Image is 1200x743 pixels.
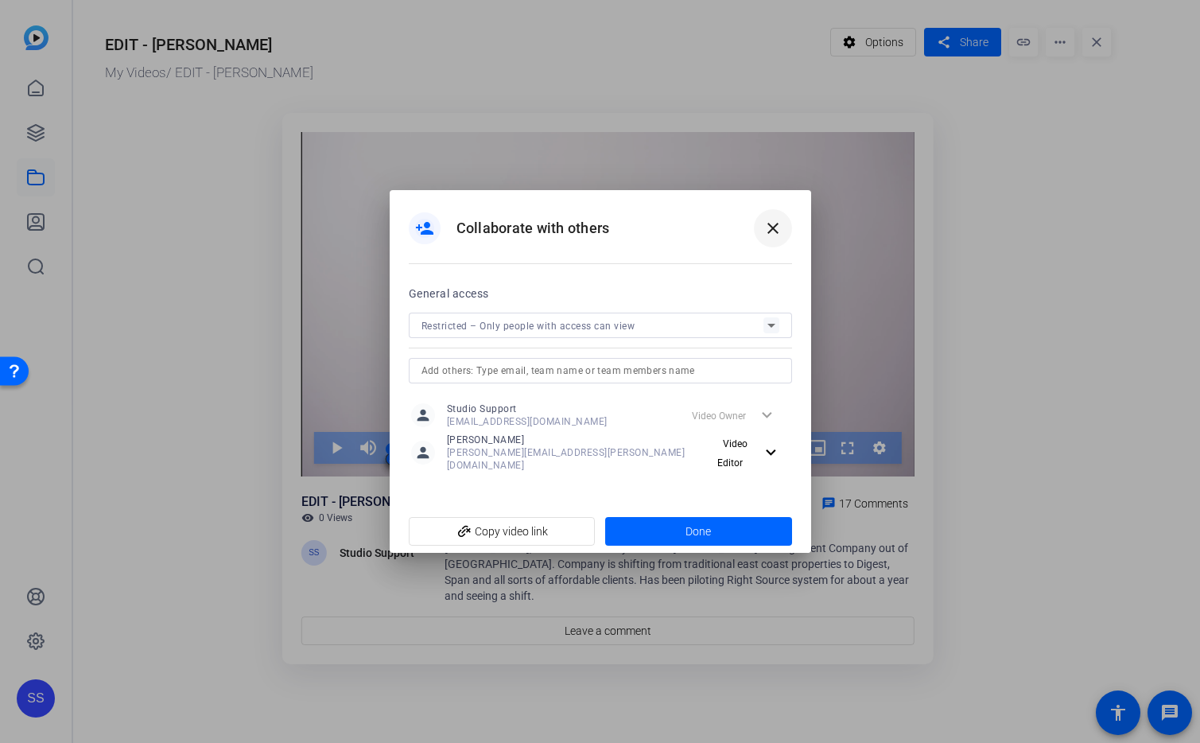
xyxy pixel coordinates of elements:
[704,438,789,467] button: Video Editor
[415,219,434,238] mat-icon: person_add
[452,519,479,546] mat-icon: add_link
[447,415,608,428] span: [EMAIL_ADDRESS][DOMAIN_NAME]
[605,517,792,546] button: Done
[409,517,596,546] button: Copy video link
[763,219,783,238] mat-icon: close
[447,446,705,472] span: [PERSON_NAME][EMAIL_ADDRESS][PERSON_NAME][DOMAIN_NAME]
[447,403,608,415] span: Studio Support
[761,443,777,463] mat-icon: expand_more
[411,441,435,465] mat-icon: person
[421,321,635,332] span: Restricted – Only people with access can view
[421,516,583,547] span: Copy video link
[717,438,748,469] span: Video Editor
[421,361,779,380] input: Add others: Type email, team name or team members name
[447,434,705,446] span: [PERSON_NAME]
[411,403,435,427] mat-icon: person
[685,523,711,540] span: Done
[456,219,610,238] h1: Collaborate with others
[409,284,489,303] h2: General access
